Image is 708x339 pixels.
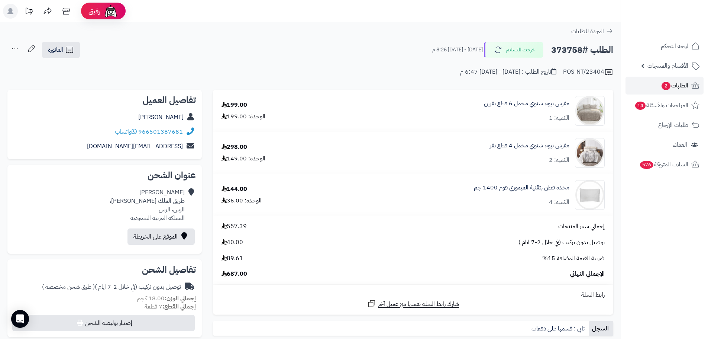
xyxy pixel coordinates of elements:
[635,101,646,110] span: 14
[367,299,459,308] a: شارك رابط السلة نفسها مع عميل آخر
[127,228,195,245] a: الموقع على الخريطة
[42,282,95,291] span: ( طرق شحن مخصصة )
[575,180,604,210] img: 1748940505-1-90x90.jpg
[42,42,80,58] a: الفاتورة
[103,4,118,19] img: ai-face.png
[647,61,688,71] span: الأقسام والمنتجات
[48,45,63,54] span: الفاتورة
[625,116,704,134] a: طلبات الإرجاع
[222,185,247,194] div: 144.00
[222,196,262,205] div: الوحدة: 36.00
[661,81,671,90] span: 2
[42,283,181,291] div: توصيل بدون تركيب (في خلال 2-7 ايام )
[528,321,589,336] a: تابي : قسمها على دفعات
[432,46,483,54] small: [DATE] - [DATE] 8:26 م
[640,160,654,169] span: 576
[551,42,613,58] h2: الطلب #373758
[518,238,605,247] span: توصيل بدون تركيب (في خلال 2-7 ايام )
[222,254,243,263] span: 89.61
[88,7,100,16] span: رفيق
[115,127,137,136] a: واتساب
[484,42,543,58] button: خرجت للتسليم
[571,27,613,36] a: العودة للطلبات
[589,321,613,336] a: السجل
[625,156,704,173] a: السلات المتروكة576
[673,140,687,150] span: العملاء
[575,96,604,126] img: 1734447754-110202020132-90x90.jpg
[625,37,704,55] a: لوحة التحكم
[571,27,604,36] span: العودة للطلبات
[222,154,265,163] div: الوحدة: 149.00
[222,270,247,278] span: 687.00
[110,188,185,222] div: [PERSON_NAME] طريق الملك [PERSON_NAME]، الرس، الرس المملكة العربية السعودية
[222,143,247,151] div: 298.00
[625,77,704,95] a: الطلبات2
[542,254,605,263] span: ضريبة القيمة المضافة 15%
[549,114,569,122] div: الكمية: 1
[378,300,459,308] span: شارك رابط السلة نفسها مع عميل آخر
[549,198,569,207] div: الكمية: 4
[484,99,569,108] a: مفرش نيوم شتوي مخمل 6 قطع نفرين
[634,100,688,111] span: المراجعات والأسئلة
[165,294,196,303] strong: إجمالي الوزن:
[11,310,29,328] div: Open Intercom Messenger
[661,80,688,91] span: الطلبات
[222,222,247,231] span: 557.39
[460,68,556,76] div: تاريخ الطلب : [DATE] - [DATE] 6:47 م
[145,302,196,311] small: 7 قطعة
[162,302,196,311] strong: إجمالي القطع:
[657,11,701,26] img: logo-2.png
[658,120,688,130] span: طلبات الإرجاع
[474,183,569,192] a: مخدة قطن بتقنية الميموري فوم 1400 جم
[12,315,195,331] button: إصدار بوليصة الشحن
[222,238,243,247] span: 40.00
[563,68,613,77] div: POS-NT/23404
[222,112,265,121] div: الوحدة: 199.00
[13,96,196,105] h2: تفاصيل العميل
[490,141,569,150] a: مفرش نيوم شتوي مخمل 4 قطع نفر
[558,222,605,231] span: إجمالي سعر المنتجات
[20,4,38,20] a: تحديثات المنصة
[575,138,604,168] img: 1734448695-110201020128-110202020140-90x90.jpg
[661,41,688,51] span: لوحة التحكم
[13,265,196,274] h2: تفاصيل الشحن
[625,136,704,154] a: العملاء
[549,156,569,164] div: الكمية: 2
[138,113,184,122] a: [PERSON_NAME]
[13,171,196,180] h2: عنوان الشحن
[87,142,183,151] a: [EMAIL_ADDRESS][DOMAIN_NAME]
[639,159,688,170] span: السلات المتروكة
[222,101,247,109] div: 199.00
[625,96,704,114] a: المراجعات والأسئلة14
[570,270,605,278] span: الإجمالي النهائي
[216,291,610,299] div: رابط السلة
[137,294,196,303] small: 18.00 كجم
[138,127,183,136] a: 966501387681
